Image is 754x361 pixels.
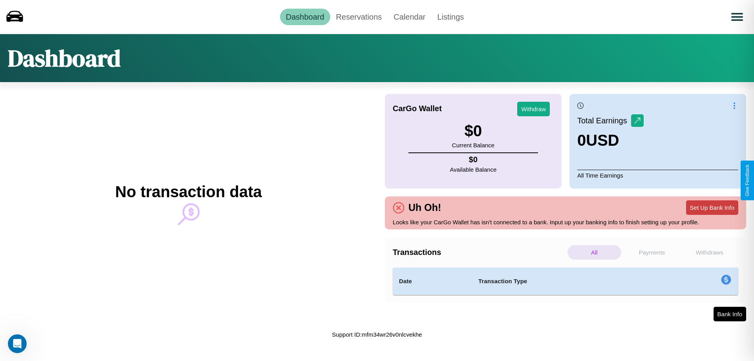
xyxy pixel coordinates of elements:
[745,165,750,196] div: Give Feedback
[393,248,565,257] h4: Transactions
[280,9,330,25] a: Dashboard
[478,277,657,286] h4: Transaction Type
[332,329,422,340] p: Support ID: mfm34wr26v0nlcvekhe
[8,42,121,74] h1: Dashboard
[330,9,388,25] a: Reservations
[567,245,621,260] p: All
[393,268,738,295] table: simple table
[686,200,738,215] button: Set Up Bank Info
[115,183,262,201] h2: No transaction data
[517,102,550,116] button: Withdraw
[399,277,466,286] h4: Date
[393,104,442,113] h4: CarGo Wallet
[683,245,736,260] p: Withdraws
[714,307,746,321] button: Bank Info
[431,9,470,25] a: Listings
[388,9,431,25] a: Calendar
[452,122,494,140] h3: $ 0
[452,140,494,150] p: Current Balance
[450,155,497,164] h4: $ 0
[404,202,445,213] h4: Uh Oh!
[625,245,679,260] p: Payments
[577,114,631,128] p: Total Earnings
[577,170,738,181] p: All Time Earnings
[450,164,497,175] p: Available Balance
[393,217,738,227] p: Looks like your CarGo Wallet has isn't connected to a bank. Input up your banking info to finish ...
[8,334,27,353] iframe: Intercom live chat
[577,132,644,149] h3: 0 USD
[726,6,748,28] button: Open menu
